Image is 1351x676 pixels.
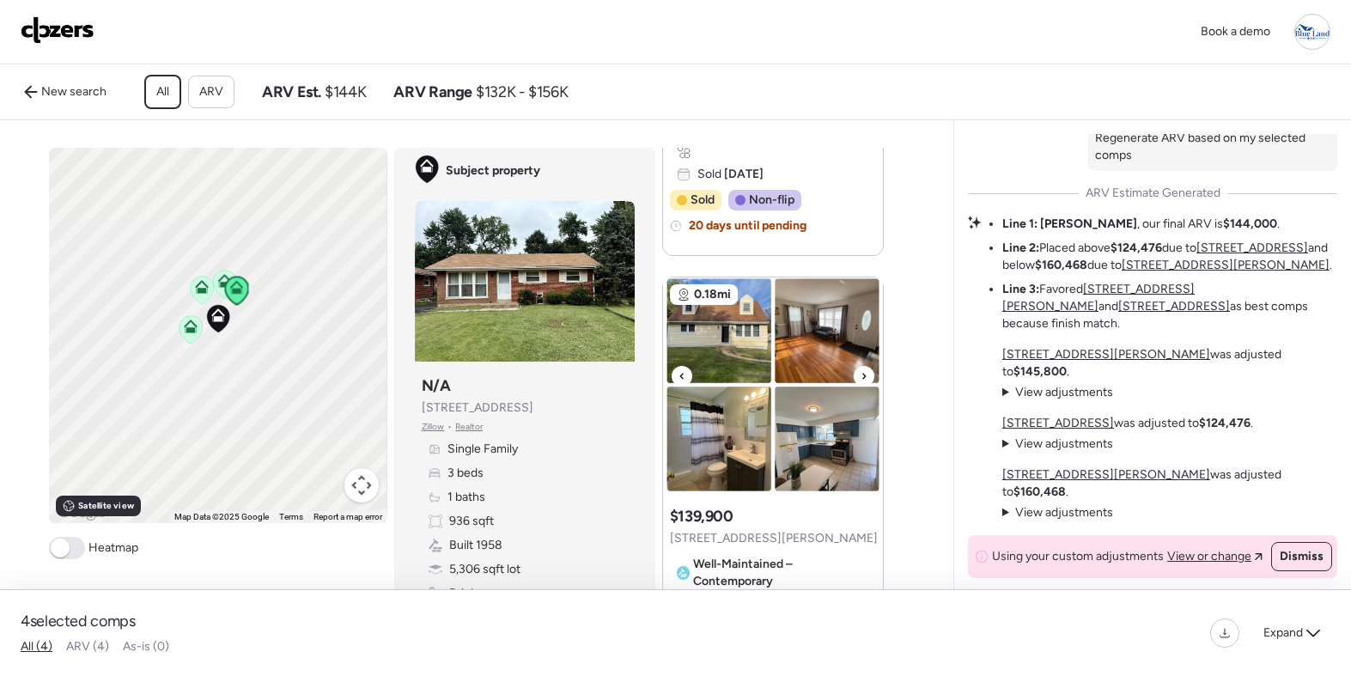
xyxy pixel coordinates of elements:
span: Heatmap [88,539,138,557]
span: All (4) [21,639,52,654]
span: View adjustments [1015,385,1113,399]
a: [STREET_ADDRESS] [1196,241,1308,255]
summary: View adjustments [1002,435,1113,453]
a: New search [14,78,117,106]
span: View adjustments [1015,436,1113,451]
a: Report a map error [313,512,382,521]
span: Dismiss [1280,548,1324,565]
a: [STREET_ADDRESS][PERSON_NAME] [1122,258,1330,272]
span: Sold [691,192,715,209]
p: was adjusted to . [1002,346,1337,381]
span: New search [41,83,106,100]
li: Placed above due to and below due to . [1002,240,1337,274]
a: Terms (opens in new tab) [279,512,303,521]
span: 4 selected comps [21,611,136,631]
p: was adjusted to . [1002,466,1337,501]
button: Map camera controls [344,468,379,502]
strong: $144,000 [1223,216,1277,231]
span: ARV Estimate Generated [1086,185,1220,202]
span: 5,306 sqft lot [449,561,520,578]
span: $144K [325,82,366,102]
span: Zillow [422,420,445,434]
p: was adjusted to . [1002,415,1253,432]
span: Non-flip [749,192,794,209]
strong: Line 1: [1002,216,1038,231]
a: [STREET_ADDRESS] [1118,299,1230,314]
p: Regenerate ARV based on my selected comps [1095,130,1330,164]
span: 20 days until pending [689,217,806,234]
span: Using your custom adjustments [992,548,1164,565]
span: 1 baths [447,489,485,506]
img: Logo [21,16,94,44]
h3: $139,900 [670,506,733,527]
strong: $145,800 [1013,364,1067,379]
a: [STREET_ADDRESS][PERSON_NAME] [1002,347,1210,362]
span: Satellite view [78,499,133,513]
a: Open this area in Google Maps (opens a new window) [53,501,110,523]
strong: $160,468 [1013,484,1066,499]
strong: $124,476 [1199,416,1251,430]
li: , our final ARV is . [1002,216,1280,233]
span: 936 sqft [449,513,494,530]
a: [STREET_ADDRESS][PERSON_NAME] [1002,467,1210,482]
span: Sold [697,166,764,183]
span: All [156,83,169,100]
span: Brick [449,585,477,602]
li: Favored and as best comps because finish match. [1002,281,1337,332]
span: [STREET_ADDRESS][PERSON_NAME] [670,530,878,547]
span: • [447,420,452,434]
span: Built 1958 [449,537,502,554]
span: ARV Est. [262,82,321,102]
a: View or change [1167,548,1263,565]
strong: $124,476 [1111,241,1162,255]
span: ARV Range [393,82,472,102]
img: Google [53,501,110,523]
strong: Line 2: [1002,241,1039,255]
strong: Line 3: [1002,282,1039,296]
summary: View adjustments [1002,384,1113,401]
summary: View adjustments [1002,504,1113,521]
span: [STREET_ADDRESS] [422,399,533,417]
span: 3 beds [447,465,484,482]
span: [DATE] [721,167,764,181]
span: Book a demo [1201,24,1270,39]
span: View or change [1167,548,1251,565]
a: [STREET_ADDRESS] [1002,416,1114,430]
h3: N/A [422,375,451,396]
strong: [PERSON_NAME] [1040,216,1137,231]
a: [STREET_ADDRESS][PERSON_NAME] [1002,282,1195,314]
span: Single Family [447,441,518,458]
span: ARV [199,83,223,100]
span: Subject property [446,162,540,180]
span: Well-Maintained – Contemporary [693,556,870,590]
strong: $160,468 [1035,258,1087,272]
span: Realtor [455,420,483,434]
span: As-is (0) [123,639,169,654]
span: Map Data ©2025 Google [174,512,269,521]
span: 0.18mi [694,286,731,303]
span: View adjustments [1015,505,1113,520]
span: ARV (4) [66,639,109,654]
span: Expand [1263,624,1303,642]
span: $132K - $156K [476,82,568,102]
